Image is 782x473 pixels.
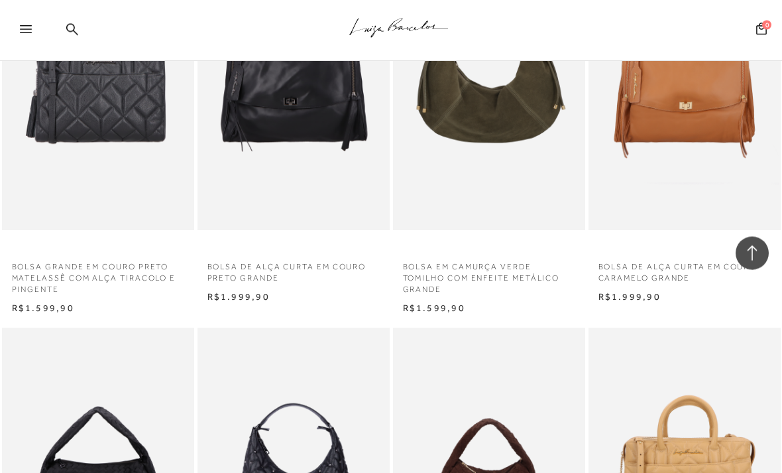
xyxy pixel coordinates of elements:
button: 0 [752,22,771,40]
a: BOLSA GRANDE EM COURO PRETO MATELASSÊ COM ALÇA TIRACOLO E PINGENTE [2,254,194,295]
span: R$1.599,90 [12,303,74,314]
span: R$1.999,90 [598,292,661,303]
a: BOLSA DE ALÇA CURTA EM COURO PRETO GRANDE [197,254,390,285]
span: R$1.599,90 [403,303,465,314]
span: 0 [762,21,771,30]
span: R$1.999,90 [207,292,270,303]
a: BOLSA DE ALÇA CURTA EM COURO CARAMELO GRANDE [588,254,781,285]
a: BOLSA EM CAMURÇA VERDE TOMILHO COM ENFEITE METÁLICO GRANDE [393,254,585,295]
